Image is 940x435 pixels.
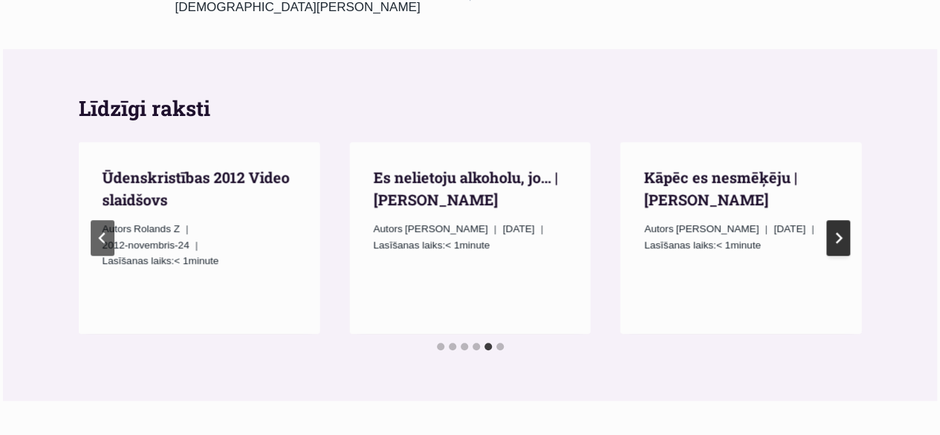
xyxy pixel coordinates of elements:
time: [DATE] [774,221,806,237]
span: minute [459,239,490,251]
span: Autors [373,221,402,237]
span: Rolands Z [134,223,180,234]
a: Kāpēc es nesmēķēju | [PERSON_NAME] [644,167,797,209]
button: Nākamais raksts [826,220,850,256]
button: Go to slide 6 [496,343,504,350]
button: Go to slide 2 [449,343,456,350]
button: Go to slide 3 [461,343,468,350]
time: 2012-novembris-24 [103,237,189,254]
span: minute [730,239,761,251]
span: minute [189,255,219,266]
span: [PERSON_NAME] [405,223,488,234]
button: Iepriekšējais raksts [91,220,114,256]
span: [PERSON_NAME] [675,223,759,234]
h2: Līdzīgi raksti [79,93,862,124]
a: Es nelietoju alkoholu, jo… | [PERSON_NAME] [373,167,557,209]
span: Lasīšanas laiks: [373,239,445,251]
li: 5 of 6 [79,142,320,334]
span: Autors [644,221,673,237]
a: Ūdenskristības 2012 Video slaidšovs [103,167,290,209]
time: [DATE] [502,221,534,237]
span: < 1 [103,253,219,269]
span: Lasīšanas laiks: [103,255,175,266]
ul: Select a slide to show [79,340,862,352]
li: 1 of 6 [620,142,862,334]
li: 6 of 6 [349,142,591,334]
span: Autors [103,221,132,237]
span: Lasīšanas laiks: [644,239,716,251]
button: Go to slide 1 [437,343,444,350]
span: < 1 [373,237,490,254]
button: Go to slide 5 [484,343,492,350]
span: < 1 [644,237,761,254]
button: Go to slide 4 [473,343,480,350]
